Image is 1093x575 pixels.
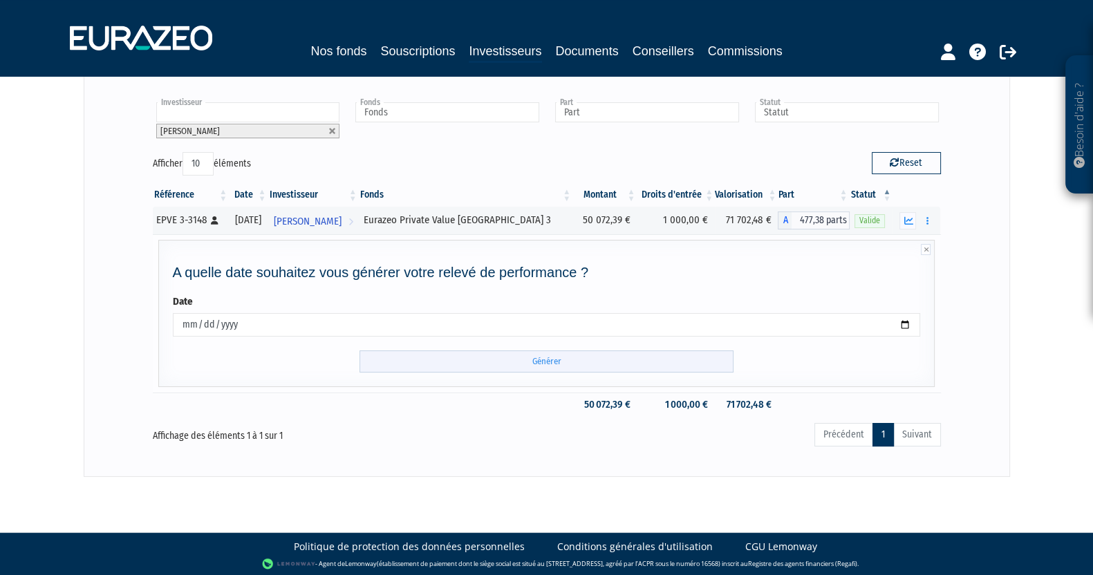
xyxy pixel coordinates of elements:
th: Investisseur: activer pour trier la colonne par ordre croissant [268,183,359,207]
a: Souscriptions [380,41,455,61]
th: Statut : activer pour trier la colonne par ordre d&eacute;croissant [850,183,893,207]
div: A - Eurazeo Private Value Europe 3 [778,211,849,229]
a: Politique de protection des données personnelles [294,540,525,554]
img: logo-lemonway.png [262,557,315,571]
label: Afficher éléments [153,152,251,176]
a: Lemonway [345,558,377,567]
td: 71 702,48 € [715,207,778,234]
th: Référence : activer pour trier la colonne par ordre croissant [153,183,230,207]
th: Fonds: activer pour trier la colonne par ordre croissant [359,183,572,207]
span: 477,38 parts [792,211,849,229]
span: Valide [854,214,885,227]
a: Conseillers [633,41,694,61]
td: 71 702,48 € [715,393,778,417]
a: [PERSON_NAME] [268,207,359,234]
a: Investisseurs [469,41,541,63]
span: [PERSON_NAME] [274,209,342,234]
a: 1 [872,423,894,446]
label: Date [173,294,193,309]
div: Eurazeo Private Value [GEOGRAPHIC_DATA] 3 [364,213,568,227]
span: A [778,211,792,229]
th: Part: activer pour trier la colonne par ordre croissant [778,183,849,207]
td: 1 000,00 € [637,393,715,417]
th: Valorisation: activer pour trier la colonne par ordre croissant [715,183,778,207]
div: [DATE] [234,213,263,227]
td: 50 072,39 € [572,207,637,234]
button: Reset [872,152,941,174]
td: 1 000,00 € [637,207,715,234]
div: Portefeuille (1) [204,53,321,76]
th: Droits d'entrée: activer pour trier la colonne par ordre croissant [637,183,715,207]
th: Montant: activer pour trier la colonne par ordre croissant [572,183,637,207]
span: [PERSON_NAME] [160,126,220,136]
a: Registre des agents financiers (Regafi) [748,558,857,567]
a: Conditions générales d'utilisation [557,540,713,554]
td: 50 072,39 € [572,393,637,417]
p: Besoin d'aide ? [1072,63,1087,187]
a: CGU Lemonway [745,540,817,554]
i: [Français] Personne physique [211,216,218,225]
div: Affichage des éléments 1 à 1 sur 1 [153,422,469,444]
h4: A quelle date souhaitez vous générer votre relevé de performance ? [173,265,921,280]
a: Nos fonds [310,41,366,61]
th: Date: activer pour trier la colonne par ordre croissant [229,183,268,207]
div: EPVE 3-3148 [156,213,225,227]
select: Afficheréléments [183,152,214,176]
i: Voir l'investisseur [348,209,353,234]
img: 1732889491-logotype_eurazeo_blanc_rvb.png [70,26,212,50]
div: - Agent de (établissement de paiement dont le siège social est situé au [STREET_ADDRESS], agréé p... [14,557,1079,571]
a: Documents [556,41,619,61]
a: Commissions [708,41,783,61]
input: Générer [359,350,734,373]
